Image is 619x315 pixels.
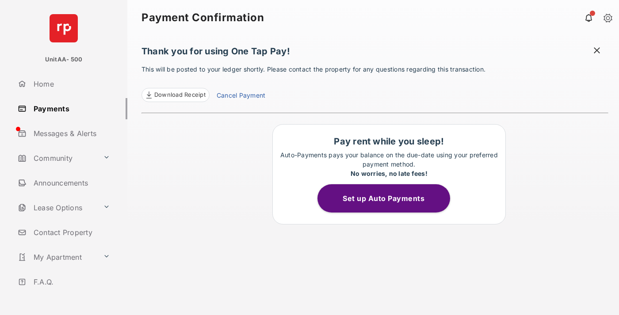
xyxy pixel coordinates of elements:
p: UnitAA- 500 [45,55,83,64]
a: Payments [14,98,127,119]
a: Cancel Payment [217,91,265,102]
a: Download Receipt [141,88,210,102]
h1: Pay rent while you sleep! [277,136,501,147]
a: Set up Auto Payments [317,194,461,203]
strong: Payment Confirmation [141,12,264,23]
a: My Apartment [14,247,99,268]
p: Auto-Payments pays your balance on the due-date using your preferred payment method. [277,150,501,178]
a: Contact Property [14,222,127,243]
a: Home [14,73,127,95]
h1: Thank you for using One Tap Pay! [141,46,608,61]
a: Announcements [14,172,127,194]
a: F.A.Q. [14,271,127,292]
span: Download Receipt [154,91,206,99]
a: Lease Options [14,197,99,218]
img: svg+xml;base64,PHN2ZyB4bWxucz0iaHR0cDovL3d3dy53My5vcmcvMjAwMC9zdmciIHdpZHRoPSI2NCIgaGVpZ2h0PSI2NC... [50,14,78,42]
a: Messages & Alerts [14,123,127,144]
p: This will be posted to your ledger shortly. Please contact the property for any questions regardi... [141,65,608,102]
div: No worries, no late fees! [277,169,501,178]
button: Set up Auto Payments [317,184,450,213]
a: Community [14,148,99,169]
